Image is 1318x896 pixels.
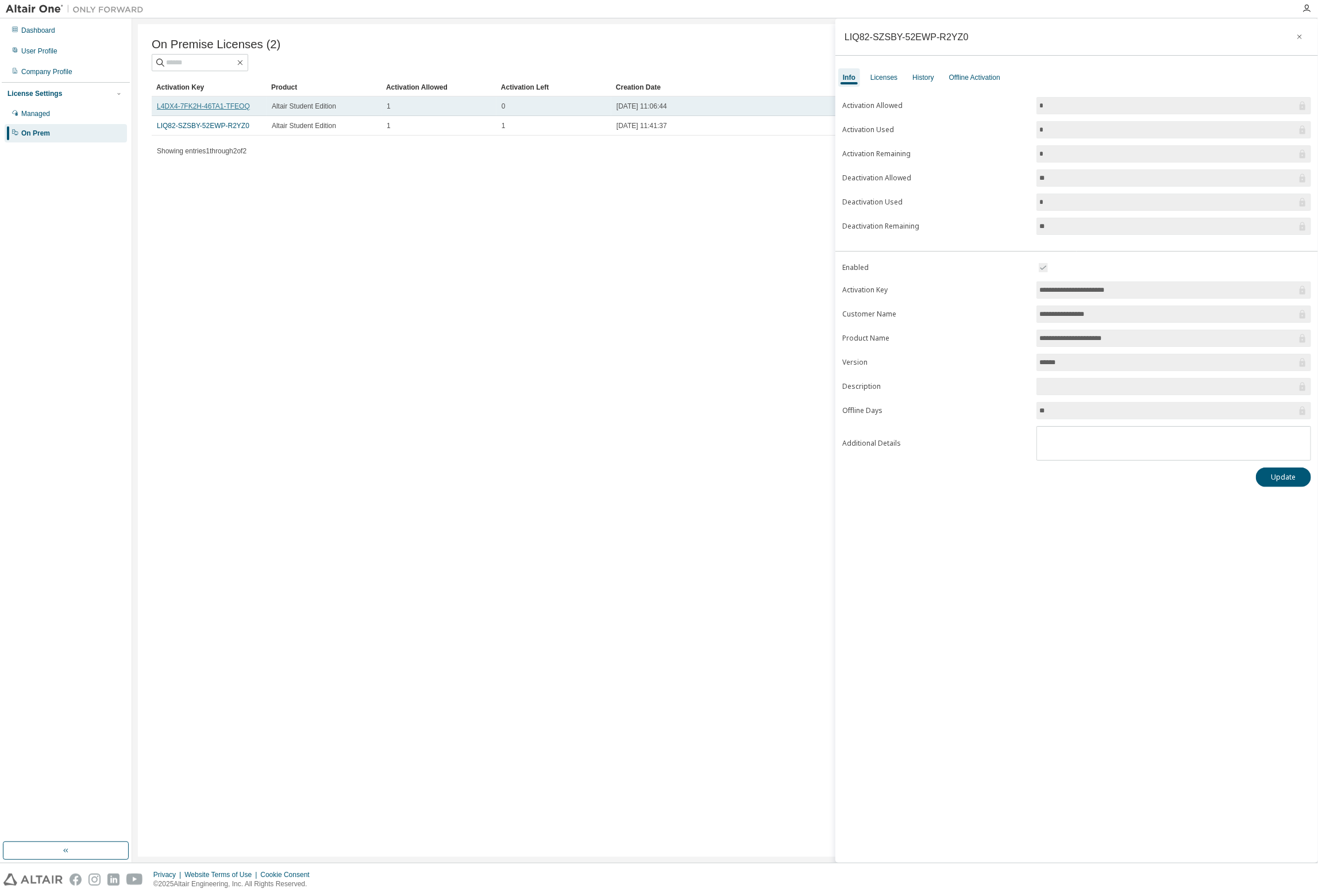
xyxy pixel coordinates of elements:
[912,73,934,82] div: History
[842,439,1030,448] label: Additional Details
[842,334,1030,343] label: Product Name
[616,102,667,111] span: [DATE] 11:06:44
[501,78,607,96] div: Activation Left
[157,122,249,130] a: LIQ82-SZSBY-52EWP-R2YZ0
[842,285,1030,295] label: Activation Key
[1256,468,1311,487] button: Update
[845,32,969,41] div: LIQ82-SZSBY-52EWP-R2YZ0
[842,198,1030,207] label: Deactivation Used
[842,406,1030,415] label: Offline Days
[21,129,50,138] div: On Prem
[260,870,316,879] div: Cookie Consent
[272,121,336,130] span: Altair Student Edition
[6,3,149,15] img: Altair One
[153,879,317,889] p: © 2025 Altair Engineering, Inc. All Rights Reserved.
[842,358,1030,367] label: Version
[842,149,1030,159] label: Activation Remaining
[502,121,506,130] span: 1
[272,102,336,111] span: Altair Student Edition
[70,874,82,886] img: facebook.svg
[7,89,62,98] div: License Settings
[271,78,377,96] div: Product
[842,382,1030,391] label: Description
[156,78,262,96] div: Activation Key
[842,173,1030,183] label: Deactivation Allowed
[842,101,1030,110] label: Activation Allowed
[387,121,391,130] span: 1
[21,109,50,118] div: Managed
[386,78,492,96] div: Activation Allowed
[3,874,63,886] img: altair_logo.svg
[21,47,57,56] div: User Profile
[616,78,1248,96] div: Creation Date
[157,147,246,155] span: Showing entries 1 through 2 of 2
[843,73,855,82] div: Info
[842,125,1030,134] label: Activation Used
[387,102,391,111] span: 1
[842,222,1030,231] label: Deactivation Remaining
[616,121,667,130] span: [DATE] 11:41:37
[152,38,280,51] span: On Premise Licenses (2)
[153,870,184,879] div: Privacy
[126,874,143,886] img: youtube.svg
[842,310,1030,319] label: Customer Name
[88,874,101,886] img: instagram.svg
[949,73,1000,82] div: Offline Activation
[157,102,250,110] a: L4DX4-7FK2H-46TA1-TFEOQ
[184,870,260,879] div: Website Terms of Use
[870,73,897,82] div: Licenses
[107,874,120,886] img: linkedin.svg
[842,263,1030,272] label: Enabled
[21,67,72,76] div: Company Profile
[502,102,506,111] span: 0
[21,26,55,35] div: Dashboard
